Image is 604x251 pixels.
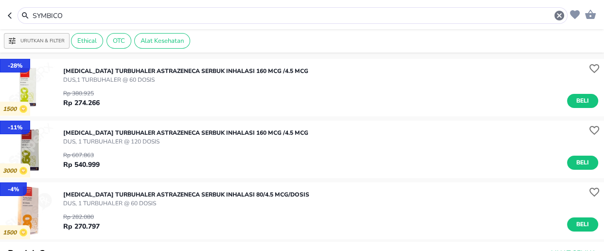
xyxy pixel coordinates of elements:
span: Ethical [71,36,103,45]
p: Rp 270.797 [63,221,100,232]
span: OTC [107,36,131,45]
span: Beli [574,158,591,168]
div: Alat Kesehatan [134,33,190,49]
p: Rp 540.999 [63,160,100,170]
button: Urutkan & Filter [4,33,70,49]
button: Beli [567,94,598,108]
p: DUS, 1 TURBUHALER @ 120 DOSIS [63,137,308,146]
p: Rp 607.863 [63,151,100,160]
p: Rp 380.925 [63,89,100,98]
span: Alat Kesehatan [135,36,190,45]
input: Cari 4000+ produk di sini [32,11,553,21]
p: DUS,1 TURBUHALER @ 60 DOSIS [63,75,308,84]
p: [MEDICAL_DATA] TURBUHALER AstraZeneca SERBUK INHALASI 80/4.5 MCG/DOSIS [63,190,309,199]
p: [MEDICAL_DATA] TURBUHALER AstraZeneca SERBUK INHALASI 160 MCG /4.5 MCG [63,128,308,137]
span: Beli [574,219,591,230]
p: 3000 [3,167,19,175]
div: Ethical [71,33,103,49]
p: Urutkan & Filter [20,37,65,45]
p: Rp 274.266 [63,98,100,108]
p: [MEDICAL_DATA] TURBUHALER AstraZeneca SERBUK INHALASI 160 MCG /4.5 MCG [63,67,308,75]
p: 1500 [3,229,19,236]
p: DUS, 1 TURBUHALER @ 60 DOSIS [63,199,309,208]
p: - 28 % [8,61,22,70]
p: 1500 [3,106,19,113]
p: - 11 % [8,123,22,132]
button: Beli [567,156,598,170]
p: - 4 % [8,185,19,194]
span: Beli [574,96,591,106]
div: OTC [107,33,131,49]
button: Beli [567,217,598,232]
p: Rp 282.080 [63,213,100,221]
